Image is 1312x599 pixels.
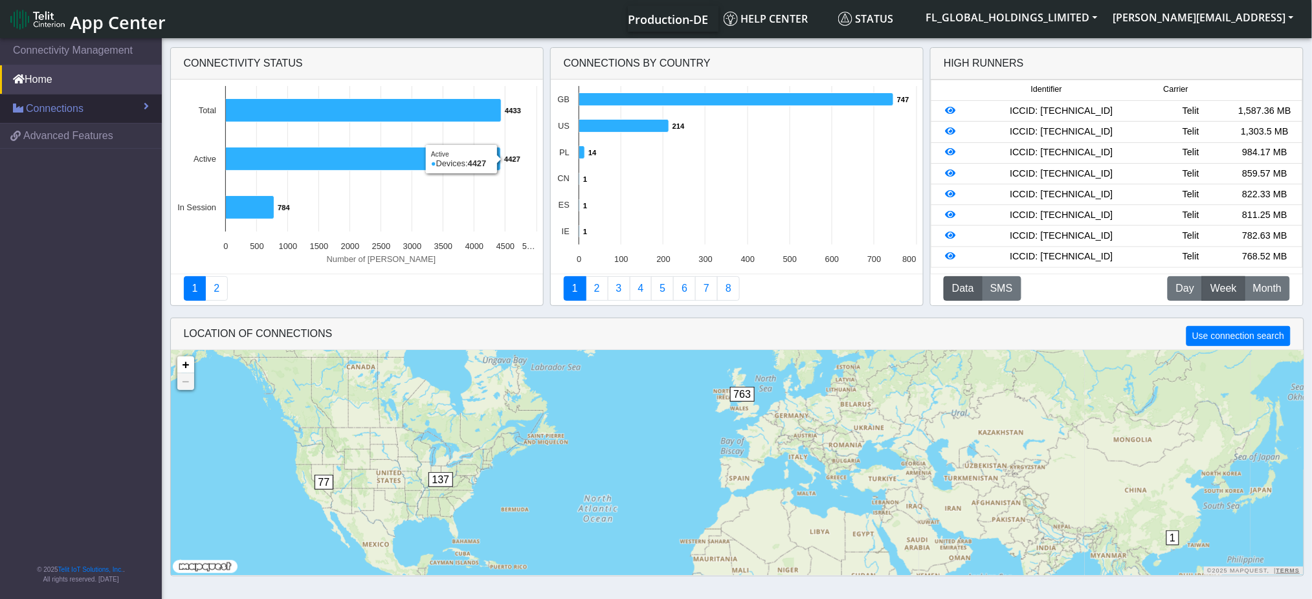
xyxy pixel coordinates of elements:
span: Advanced Features [23,128,113,144]
text: Number of [PERSON_NAME] [326,254,436,264]
text: 784 [278,204,290,212]
text: 400 [741,254,755,264]
span: App Center [70,10,166,34]
div: LOCATION OF CONNECTIONS [171,318,1304,350]
button: Week [1202,276,1245,301]
div: Telit [1154,167,1228,181]
text: 1000 [278,241,296,251]
div: ICCID: [TECHNICAL_ID] [969,125,1154,139]
text: IE [562,226,570,236]
div: ICCID: [TECHNICAL_ID] [969,167,1154,181]
text: 800 [902,254,916,264]
nav: Summary paging [184,276,530,301]
img: knowledge.svg [724,12,738,26]
text: US [558,121,570,131]
div: ICCID: [TECHNICAL_ID] [969,188,1154,202]
text: 1 [583,228,587,235]
text: PL [559,147,570,157]
div: ICCID: [TECHNICAL_ID] [969,250,1154,264]
div: 768.52 MB [1228,250,1302,264]
div: 782.63 MB [1228,229,1302,243]
a: Usage by Carrier [651,276,674,301]
a: Usage per Country [608,276,630,301]
img: logo-telit-cinterion-gw-new.png [10,9,65,30]
div: ©2025 MapQuest, | [1204,567,1303,575]
a: 14 Days Trend [673,276,696,301]
nav: Summary paging [564,276,910,301]
button: SMS [982,276,1021,301]
text: 3500 [434,241,452,251]
text: Active [194,154,216,164]
text: CN [557,173,569,183]
text: 4000 [465,241,483,251]
a: Carrier [586,276,608,301]
text: 214 [673,122,685,130]
div: 1 [1166,530,1179,569]
span: 1 [1166,530,1180,545]
a: Connections By Carrier [630,276,652,301]
div: ICCID: [TECHNICAL_ID] [969,146,1154,160]
div: Telit [1154,229,1228,243]
text: 0 [223,241,228,251]
div: Telit [1154,146,1228,160]
div: Telit [1154,250,1228,264]
span: Connections [26,101,83,116]
div: ICCID: [TECHNICAL_ID] [969,208,1154,223]
a: Deployment status [205,276,228,301]
button: FL_GLOBAL_HOLDINGS_LIMITED [918,6,1106,29]
text: 200 [656,254,670,264]
text: 100 [614,254,628,264]
span: 137 [428,472,454,487]
text: 1500 [309,241,328,251]
a: Zoom out [177,373,194,390]
text: 500 [250,241,263,251]
a: Terms [1276,567,1300,574]
text: 300 [699,254,713,264]
text: 600 [825,254,839,264]
a: Help center [718,6,833,32]
span: Help center [724,12,808,26]
span: Week [1210,281,1237,296]
button: Day [1168,276,1203,301]
text: 5… [522,241,535,251]
a: App Center [10,5,164,33]
div: High Runners [944,56,1024,71]
div: Telit [1154,208,1228,223]
text: 2500 [372,241,390,251]
div: Telit [1154,104,1228,118]
div: 1,587.36 MB [1228,104,1302,118]
div: Connectivity status [171,48,543,80]
div: Telit [1154,188,1228,202]
span: Carrier [1164,83,1188,96]
text: 747 [897,96,909,103]
a: Connections By Country [564,276,586,301]
button: Use connection search [1186,326,1290,346]
text: 0 [577,254,581,264]
span: Identifier [1031,83,1062,96]
span: Day [1176,281,1194,296]
text: 1 [583,202,587,210]
div: Connections By Country [551,48,923,80]
a: Not Connected for 30 days [717,276,740,301]
a: Connectivity status [184,276,206,301]
div: ICCID: [TECHNICAL_ID] [969,104,1154,118]
span: 763 [730,387,755,402]
div: 822.33 MB [1228,188,1302,202]
div: Telit [1154,125,1228,139]
a: Telit IoT Solutions, Inc. [58,566,123,573]
span: Production-DE [628,12,709,27]
a: Status [833,6,918,32]
text: 4500 [496,241,514,251]
text: ES [559,200,570,210]
div: 1,303.5 MB [1228,125,1302,139]
button: Data [944,276,983,301]
text: 2000 [340,241,359,251]
text: 4433 [505,107,521,114]
text: 14 [588,149,597,157]
span: Status [838,12,894,26]
span: 77 [315,475,334,490]
a: Zero Session [695,276,718,301]
text: GB [557,94,570,104]
text: 1 [583,175,587,183]
a: Your current platform instance [628,6,708,32]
